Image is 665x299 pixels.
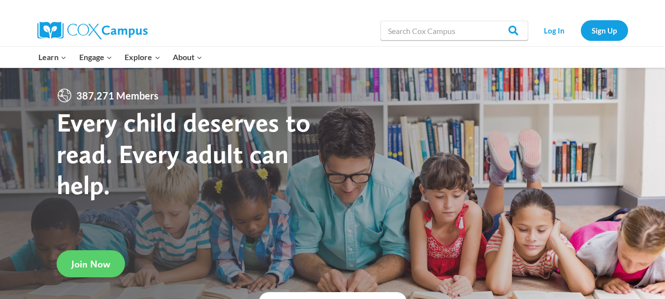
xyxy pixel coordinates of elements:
input: Search Cox Campus [380,21,528,40]
span: Join Now [71,258,110,270]
span: 387,271 Members [72,88,162,103]
span: About [173,51,202,64]
strong: Every child deserves to read. Every adult can help. [57,106,311,200]
span: Explore [125,51,160,64]
a: Join Now [57,250,125,277]
span: Engage [79,51,112,64]
a: Sign Up [581,20,628,40]
nav: Primary Navigation [32,47,209,67]
span: Learn [38,51,66,64]
a: Log In [533,20,576,40]
img: Cox Campus [37,22,148,39]
nav: Secondary Navigation [533,20,628,40]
